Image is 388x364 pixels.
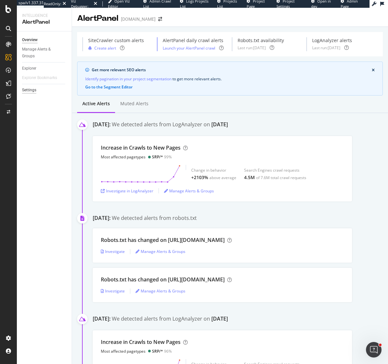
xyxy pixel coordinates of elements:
[94,45,116,51] div: Create alert
[44,1,61,6] div: ReadOnly:
[101,188,153,194] a: Investigate in LogAnalyzer
[209,175,236,180] div: above average
[370,67,376,74] button: close banner
[244,167,306,173] div: Search Engines crawl requests
[135,288,185,294] a: Manage Alerts & Groups
[22,46,61,60] div: Manage Alerts & Groups
[112,214,197,222] div: We detected alerts from robots.txt
[22,87,67,94] a: Settings
[22,65,36,72] div: Explorer
[211,121,228,128] div: [DATE]
[22,87,36,94] div: Settings
[312,45,340,51] div: Last run: [DATE]
[211,315,228,323] div: [DATE]
[22,13,66,18] div: Intelligence
[22,37,67,43] a: Overview
[101,249,125,254] a: Investigate
[22,65,67,72] a: Explorer
[101,276,225,283] div: Robots.txt has changed on [URL][DOMAIN_NAME]
[112,315,228,324] div: We detected alerts from LogAnalyzer on
[93,315,111,324] div: [DATE]:
[82,100,110,107] div: Active alerts
[256,175,306,180] div: of 7.6M total crawl requests
[101,236,225,244] div: Robots.txt has changed on [URL][DOMAIN_NAME]
[191,167,236,173] div: Change in behavior
[101,246,125,257] button: Investigate
[88,45,116,51] button: Create alert
[238,37,284,44] div: Robots.txt availability
[164,186,214,196] button: Manage Alerts & Groups
[93,121,111,130] div: [DATE]:
[152,348,172,354] div: 96%
[85,75,171,82] a: Identify pagination in your project segmentation
[101,286,125,296] button: Investigate
[366,342,382,358] iframe: Intercom live chat
[101,144,181,152] div: Increase in Crawls to New Pages
[191,174,208,181] div: +2103%
[120,100,148,107] div: Muted alerts
[93,214,111,222] div: [DATE]:
[312,37,352,44] div: LogAnalyzer alerts
[152,154,172,160] div: 99%
[135,286,185,296] button: Manage Alerts & Groups
[88,37,144,44] div: SiteCrawler custom alerts
[112,121,228,130] div: We detected alerts from LogAnalyzer on
[101,154,146,160] div: Most affected pagetypes
[164,188,214,194] a: Manage Alerts & Groups
[152,154,163,160] div: SRP/*
[244,174,255,181] div: 4.5M
[22,74,57,81] div: Explorer Bookmarks
[158,17,162,21] div: arrow-right-arrow-left
[163,45,215,51] button: Launch your AlertPanel crawl
[135,249,185,254] a: Manage Alerts & Groups
[92,67,372,73] div: Get more relevant SEO alerts
[77,62,383,96] div: info banner
[163,37,224,44] div: AlertPanel daily crawl alerts
[22,74,64,81] a: Explorer Bookmarks
[152,348,163,354] div: SRP/*
[85,75,375,82] div: to get more relevant alerts .
[135,246,185,257] button: Manage Alerts & Groups
[85,85,133,89] button: Go to the Segment Editor
[101,288,125,294] a: Investigate
[101,338,181,346] div: Increase in Crawls to New Pages
[101,186,153,196] button: Investigate in LogAnalyzer
[121,16,156,22] div: [DOMAIN_NAME]
[101,348,146,354] div: Most affected pagetypes
[238,45,266,51] div: Last run: [DATE]
[77,13,118,24] div: AlertPanel
[22,46,67,60] a: Manage Alerts & Groups
[22,18,66,26] div: AlertPanel
[22,37,38,43] div: Overview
